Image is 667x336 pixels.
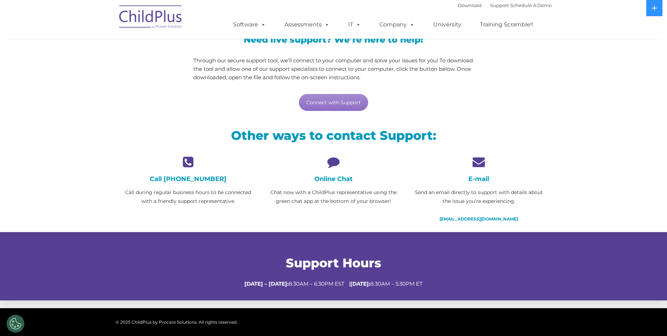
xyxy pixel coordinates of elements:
[193,56,474,82] p: Through our secure support tool, we’ll connect to your computer and solve your issues for you! To...
[411,188,546,206] p: Send an email directly to support with details about the issue you’re experiencing.
[226,18,273,32] a: Software
[244,280,423,287] span: 8:30AM – 6:30PM EST | 8:30AM – 5:30PM ET
[372,18,422,32] a: Company
[490,2,509,8] a: Support
[244,280,289,287] strong: [DATE] – [DATE]:
[193,35,474,44] h3: Need live support? We’re here to help!
[440,216,518,222] a: [EMAIL_ADDRESS][DOMAIN_NAME]
[286,255,381,270] span: Support Hours
[116,319,238,325] span: © 2025 ChildPlus by Procare Solutions. All rights reserved.
[121,188,256,206] p: Call during regular business hours to be connected with a friendly support representative.
[121,127,546,143] h2: Other ways to contact Support:
[458,2,552,8] font: |
[266,175,401,183] h4: Online Chat
[121,175,256,183] h4: Call [PHONE_NUMBER]
[7,315,24,332] button: Cookies Settings
[426,18,468,32] a: University
[299,94,368,111] a: Connect with Support
[458,2,482,8] a: Download
[277,18,336,32] a: Assessments
[350,280,370,287] strong: [DATE]:
[411,175,546,183] h4: E-mail
[341,18,368,32] a: IT
[473,18,540,32] a: Training Scramble!!
[266,188,401,206] p: Chat now with a ChildPlus representative using the green chat app at the bottom of your browser!
[510,2,552,8] a: Schedule A Demo
[116,0,186,36] img: ChildPlus by Procare Solutions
